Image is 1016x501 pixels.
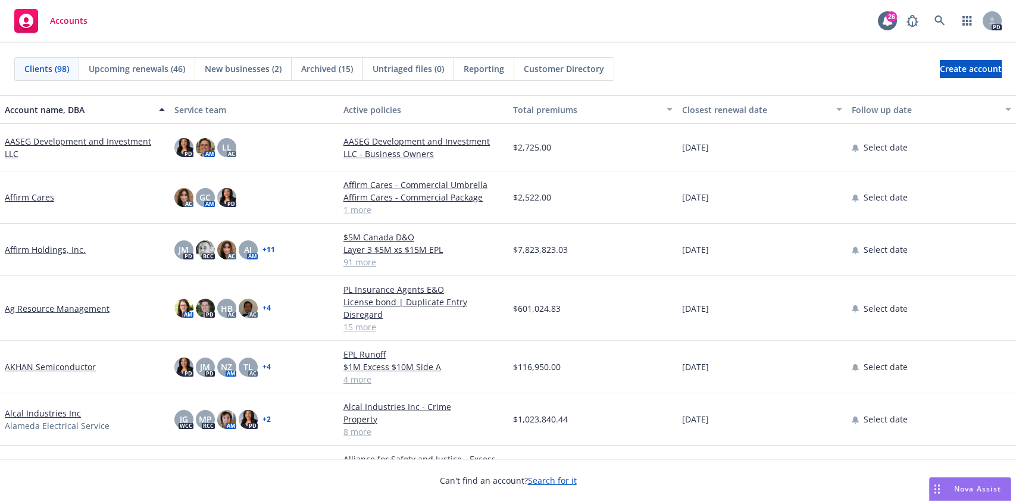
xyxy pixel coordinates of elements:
span: Alameda Electrical Service [5,419,110,432]
span: Select date [864,141,908,154]
img: photo [217,240,236,259]
img: photo [239,410,258,429]
span: Select date [864,413,908,425]
a: Affirm Holdings, Inc. [5,243,86,256]
span: $2,725.00 [513,141,551,154]
span: Untriaged files (0) [373,62,444,75]
span: [DATE] [682,243,709,256]
img: photo [174,138,193,157]
a: AKHAN Semiconductor [5,361,96,373]
span: Clients (98) [24,62,69,75]
span: [DATE] [682,413,709,425]
a: $1M Excess $10M Side A [343,361,504,373]
img: photo [174,188,193,207]
span: [DATE] [682,302,709,315]
a: Affirm Cares [5,191,54,203]
button: Active policies [339,95,508,124]
img: photo [239,299,258,318]
span: Nova Assist [954,484,1001,494]
div: Service team [174,104,335,116]
span: $116,950.00 [513,361,561,373]
a: AASEG Development and Investment LLC - Business Owners [343,135,504,160]
button: Total premiums [508,95,678,124]
span: [DATE] [682,141,709,154]
span: [DATE] [682,191,709,203]
span: $1,023,840.44 [513,413,568,425]
span: Customer Directory [524,62,604,75]
img: photo [196,138,215,157]
a: Affirm Cares - Commercial Umbrella [343,179,504,191]
span: JM [179,243,189,256]
span: Archived (15) [301,62,353,75]
span: [DATE] [682,361,709,373]
img: photo [196,240,215,259]
a: Report a Bug [901,9,924,33]
span: Create account [940,58,1002,80]
div: Active policies [343,104,504,116]
a: Alcal Industries Inc - Crime [343,400,504,413]
span: NZ [221,361,232,373]
a: Search [928,9,952,33]
span: JG [180,413,188,425]
a: Affirm Cares - Commercial Package [343,191,504,203]
button: Closest renewal date [677,95,847,124]
button: Nova Assist [929,477,1011,501]
a: AASEG Development and Investment LLC [5,135,165,160]
span: Select date [864,191,908,203]
a: Search for it [528,475,577,486]
img: photo [217,188,236,207]
a: 15 more [343,321,504,333]
img: photo [217,410,236,429]
a: 91 more [343,256,504,268]
span: Select date [864,243,908,256]
img: photo [196,299,215,318]
a: 1 more [343,203,504,216]
span: $601,024.83 [513,302,561,315]
a: + 4 [262,305,271,312]
a: Alcal Industries Inc [5,407,81,419]
a: $5M Canada D&O [343,231,504,243]
a: License bond | Duplicate Entry Disregard [343,296,504,321]
a: + 2 [262,416,271,423]
span: $2,522.00 [513,191,551,203]
a: Accounts [10,4,92,37]
span: New businesses (2) [205,62,282,75]
span: LL [222,141,232,154]
span: Can't find an account? [440,474,577,487]
a: 8 more [343,425,504,438]
div: Account name, DBA [5,104,152,116]
img: photo [174,358,193,377]
a: Ag Resource Management [5,302,110,315]
a: Property [343,413,504,425]
span: Reporting [464,62,504,75]
a: Switch app [955,9,979,33]
div: Total premiums [513,104,660,116]
a: Alliance for Safety and Justice - Excess Liability [343,453,504,478]
span: HB [221,302,233,315]
span: Accounts [50,16,87,26]
a: Create account [940,60,1002,78]
span: MP [199,413,212,425]
div: Drag to move [930,478,945,500]
div: Closest renewal date [682,104,829,116]
a: + 11 [262,246,275,253]
span: Select date [864,361,908,373]
span: Upcoming renewals (46) [89,62,185,75]
a: + 4 [262,364,271,371]
div: 26 [886,11,897,22]
span: TL [243,361,253,373]
span: Select date [864,302,908,315]
a: EPL Runoff [343,348,504,361]
div: Follow up date [852,104,999,116]
a: Layer 3 $5M xs $15M EPL [343,243,504,256]
span: GC [199,191,211,203]
button: Service team [170,95,339,124]
a: PL Insurance Agents E&O [343,283,504,296]
img: photo [174,299,193,318]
